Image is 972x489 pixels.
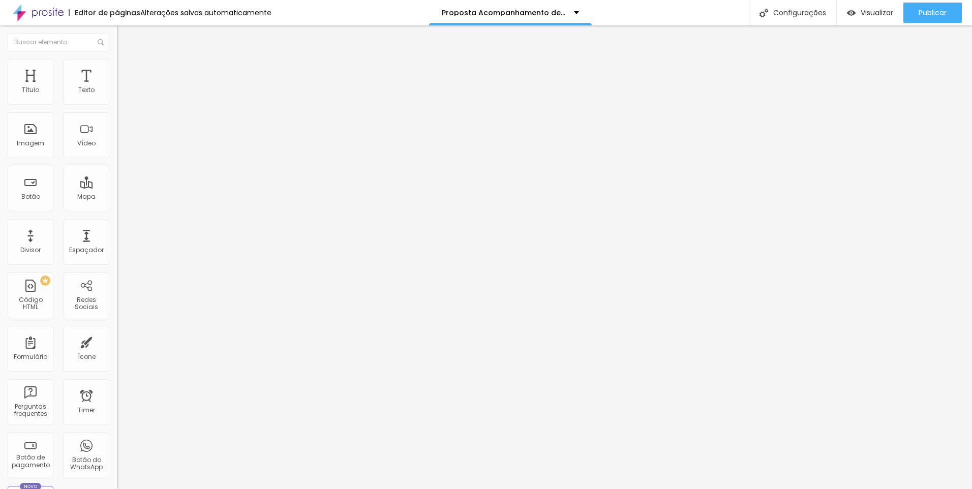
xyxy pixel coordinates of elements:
div: Texto [78,86,95,94]
img: view-1.svg [847,9,856,17]
iframe: Editor [117,25,972,489]
div: Divisor [20,247,41,254]
img: Icone [760,9,768,17]
div: Vídeo [77,140,96,147]
div: Redes Sociais [66,296,106,311]
div: Timer [78,407,95,414]
button: Publicar [903,3,962,23]
div: Imagem [17,140,44,147]
div: Alterações salvas automaticamente [140,9,271,16]
div: Editor de páginas [69,9,140,16]
input: Buscar elemento [8,33,109,51]
div: Perguntas frequentes [10,403,50,418]
div: Título [22,86,39,94]
div: Botão do WhatsApp [66,456,106,471]
div: Botão [21,193,40,200]
img: Icone [98,39,104,45]
div: Botão de pagamento [10,454,50,469]
div: Código HTML [10,296,50,311]
span: Visualizar [861,9,893,17]
p: Proposta Acompanhamento de Bebê [442,9,566,16]
div: Mapa [77,193,96,200]
span: Publicar [919,9,947,17]
button: Visualizar [837,3,903,23]
div: Ícone [78,353,96,360]
div: Formulário [14,353,47,360]
div: Espaçador [69,247,104,254]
